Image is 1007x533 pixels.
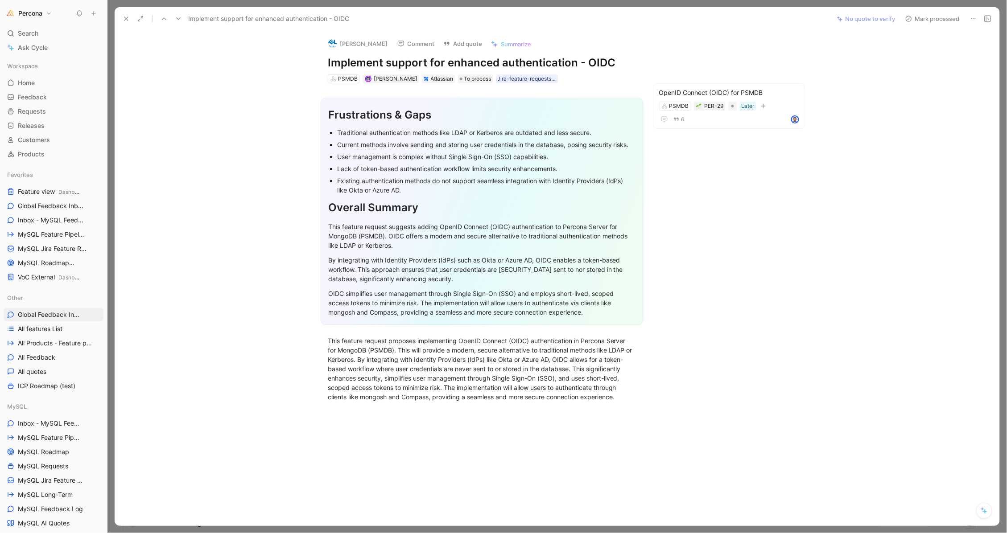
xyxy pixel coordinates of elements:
span: Dashboards [58,189,88,195]
a: MySQL Feature Pipeline [4,228,103,241]
a: MySQL Jira Feature Requests [4,474,103,487]
span: Inbox - MySQL Feedback [18,216,86,225]
a: MySQL Feature Pipeline [4,431,103,444]
div: Lack of token-based authentication workflow limits security enhancements. [337,164,636,173]
span: To process [464,74,491,83]
span: MySQL Requests [18,462,68,471]
span: Search [18,28,38,39]
a: MySQL AI Quotes [4,517,103,530]
div: This feature request suggests adding OpenID Connect (OIDC) authentication to Percona Server for M... [328,222,636,250]
button: View actions [93,187,102,196]
span: Favorites [7,170,33,179]
a: Feedback [4,90,103,104]
a: Home [4,76,103,90]
button: View actions [91,504,100,513]
span: MySQL Roadmap [18,258,83,268]
span: [PERSON_NAME] [374,75,417,82]
button: View actions [93,433,102,442]
span: Requests [18,107,46,116]
button: View actions [96,230,105,239]
span: VoC External [18,273,82,282]
a: Releases [4,119,103,132]
div: Current methods involve sending and storing user credentials in the database, posing security risks. [337,140,636,149]
div: Traditional authentication methods like LDAP or Kerberos are outdated and less secure. [337,128,636,137]
span: Workspace [7,61,38,70]
div: Existing authentication methods do not support seamless integration with Identity Providers (IdPs... [337,176,636,195]
span: MySQL [7,402,27,411]
div: OIDC simplifies user management through Single Sign-On (SSO) and employs short-lived, scoped acce... [328,289,636,317]
img: logo [328,39,337,48]
div: OpenID Connect (OIDC) for PSMDB [659,87,799,98]
span: MySQL Jira Feature Requests [18,244,87,254]
a: Global Feedback Inbox [4,199,103,213]
span: Global Feedback Inbox [18,201,84,211]
a: Feature viewDashboards [4,185,103,198]
button: View actions [95,201,104,210]
div: PSMDB [669,102,689,111]
div: MySQLInbox - MySQL FeedbackMySQL Feature PipelineMySQL RoadmapMySQL RequestsMySQL Jira Feature Re... [4,400,103,530]
span: Global Feedback Inbox [18,310,81,319]
button: Mark processed [901,12,964,25]
a: MySQL Jira Feature Requests [4,242,103,255]
a: Customers [4,133,103,147]
button: Comment [393,37,438,50]
div: Other [4,291,103,304]
span: MySQL Feature Pipeline [18,433,82,442]
div: OtherGlobal Feedback InboxAll features ListAll Products - Feature pipelineAll FeedbackAll quotesI... [4,291,103,393]
h1: Implement support for enhanced authentication - OIDC [328,56,636,70]
button: View actions [91,367,100,376]
a: MySQL RoadmapMySQL [4,256,103,270]
button: View actions [91,381,100,390]
span: Releases [18,121,45,130]
span: Dashboards [58,274,88,281]
button: Summarize [487,38,535,50]
div: Favorites [4,168,103,181]
span: Other [7,293,23,302]
button: View actions [93,258,102,267]
span: All features List [18,324,62,333]
button: View actions [91,353,100,362]
img: Percona [6,9,15,18]
button: View actions [95,476,104,485]
span: Inbox - MySQL Feedback [18,419,83,428]
div: Atlassian [431,74,454,83]
span: MySQL Roadmap [18,447,69,456]
button: logo[PERSON_NAME] [324,37,392,50]
button: Add quote [439,37,486,50]
span: Products [18,150,45,159]
div: Overall Summary [328,200,636,216]
button: View actions [97,216,106,225]
a: Requests [4,105,103,118]
h1: Percona [18,9,42,17]
span: Feature view [18,187,82,197]
button: View actions [94,419,103,428]
button: View actions [91,447,100,456]
a: MySQL Long-Term [4,488,103,501]
div: Jira-feature-requests-import-MongoDB-2 [DATE] 16:46 [498,74,557,83]
img: 🌱 [696,103,702,109]
button: View actions [98,244,107,253]
div: Workspace [4,59,103,73]
img: avatar [366,76,371,81]
button: 6 [672,115,687,124]
div: PSMDB [338,74,358,83]
button: PerconaPercona [4,7,54,20]
span: ICP Roadmap (test) [18,381,75,390]
span: 6 [681,117,685,122]
span: All quotes [18,367,46,376]
button: View actions [93,273,102,282]
div: Search [4,27,103,40]
span: MySQL Long-Term [18,490,73,499]
span: Home [18,78,35,87]
span: Feedback [18,93,47,102]
a: Inbox - MySQL Feedback [4,213,103,227]
button: View actions [91,519,100,528]
a: MySQL Feedback Log [4,502,103,516]
button: View actions [91,462,100,471]
div: This feature request proposes implementing OpenID Connect (OIDC) authentication in Percona Server... [328,336,636,402]
div: PER-29 [705,102,724,111]
div: By integrating with Identity Providers (IdPs) such as Okta or Azure AD, OIDC enables a token-base... [328,255,636,283]
button: No quote to verify [833,12,900,25]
